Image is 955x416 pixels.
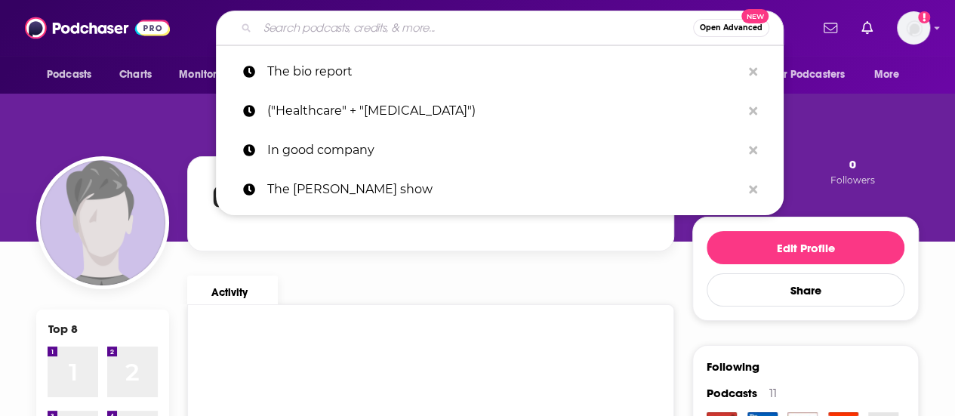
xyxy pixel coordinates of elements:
p: The david rubenstein show [267,170,741,209]
div: Following [707,359,759,374]
svg: Add a profile image [918,11,930,23]
a: ("Healthcare" + "[MEDICAL_DATA]") [216,91,784,131]
p: In good company [267,131,741,170]
img: Podchaser - Follow, Share and Rate Podcasts [25,14,170,42]
button: Open AdvancedNew [693,19,769,37]
a: Show notifications dropdown [818,15,843,41]
button: Share [707,273,904,307]
button: Edit Profile [707,231,904,264]
span: For Podcasters [772,64,845,85]
a: Show notifications dropdown [855,15,879,41]
button: open menu [864,60,919,89]
button: 0Followers [826,156,880,186]
p: ("Healthcare" + "Diabetes") [267,91,741,131]
span: Logged in as ryanmason4 [897,11,930,45]
span: 0 [849,157,856,171]
a: The bio report [216,52,784,91]
button: open menu [762,60,867,89]
a: The [PERSON_NAME] show [216,170,784,209]
p: The bio report [267,52,741,91]
img: User Profile [897,11,930,45]
span: More [874,64,900,85]
a: Charts [109,60,161,89]
button: Show profile menu [897,11,930,45]
img: Ryan [40,160,165,285]
span: Podcasts [47,64,91,85]
a: Activity [187,276,278,304]
button: open menu [36,60,111,89]
a: In good company [216,131,784,170]
span: Podcasts [707,386,757,400]
span: New [741,9,769,23]
div: 11 [769,387,777,400]
h1: [PERSON_NAME] [212,181,379,208]
span: Charts [119,64,152,85]
div: Top 8 [48,322,78,336]
span: Open Advanced [700,24,762,32]
button: open menu [168,60,252,89]
div: Search podcasts, credits, & more... [216,11,784,45]
span: Followers [830,174,875,186]
input: Search podcasts, credits, & more... [257,16,693,40]
span: Monitoring [179,64,233,85]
